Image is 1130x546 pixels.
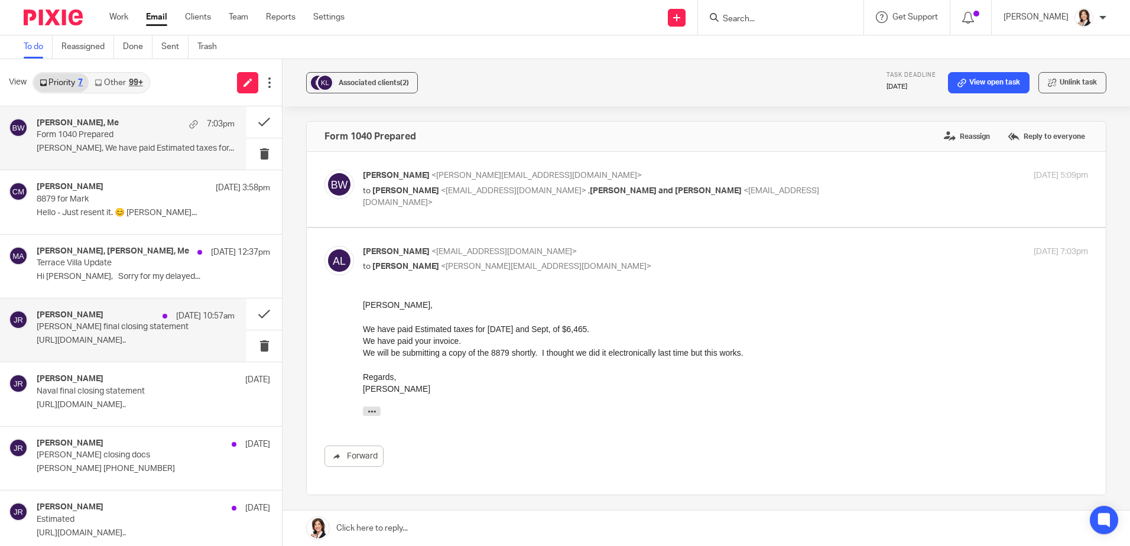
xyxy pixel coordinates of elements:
[229,11,248,23] a: Team
[9,76,27,89] span: View
[37,144,235,154] p: [PERSON_NAME], We have paid Estimated taxes for...
[9,246,28,265] img: svg%3E
[1005,128,1088,145] label: Reply to everyone
[266,11,296,23] a: Reports
[37,258,223,268] p: Terrace Villa Update
[1074,8,1093,27] img: BW%20Website%203%20-%20square.jpg
[324,446,384,467] a: Forward
[37,310,103,320] h4: [PERSON_NAME]
[176,310,235,322] p: [DATE] 10:57am
[309,74,327,92] img: svg%3E
[37,502,103,512] h4: [PERSON_NAME]
[431,171,642,180] span: <[PERSON_NAME][EMAIL_ADDRESS][DOMAIN_NAME]>
[9,502,28,521] img: svg%3E
[1034,246,1088,258] p: [DATE] 7:03pm
[129,79,143,87] div: 99+
[887,82,936,92] p: [DATE]
[37,118,119,128] h4: [PERSON_NAME], Me
[89,73,148,92] a: Other99+
[245,502,270,514] p: [DATE]
[37,438,103,448] h4: [PERSON_NAME]
[37,336,235,346] p: [URL][DOMAIN_NAME]..
[37,194,223,204] p: 8879 for Mark
[722,14,828,25] input: Search
[109,11,128,23] a: Work
[211,246,270,258] p: [DATE] 12:37pm
[123,35,152,58] a: Done
[61,35,114,58] a: Reassigned
[216,182,270,194] p: [DATE] 3:58pm
[590,187,742,195] span: [PERSON_NAME] and [PERSON_NAME]
[441,262,651,271] span: <[PERSON_NAME][EMAIL_ADDRESS][DOMAIN_NAME]>
[941,128,993,145] label: Reassign
[313,11,345,23] a: Settings
[78,79,83,87] div: 7
[245,438,270,450] p: [DATE]
[324,131,416,142] h4: Form 1040 Prepared
[245,374,270,386] p: [DATE]
[441,187,586,195] span: <[EMAIL_ADDRESS][DOMAIN_NAME]>
[185,11,211,23] a: Clients
[37,182,103,192] h4: [PERSON_NAME]
[372,187,439,195] span: [PERSON_NAME]
[431,248,577,256] span: <[EMAIL_ADDRESS][DOMAIN_NAME]>
[197,35,226,58] a: Trash
[37,208,270,218] p: Hello - Just resent it. 😊 [PERSON_NAME]...
[400,79,409,86] span: (2)
[37,464,270,474] p: [PERSON_NAME] [PHONE_NUMBER]
[339,79,409,86] span: Associated clients
[9,310,28,329] img: svg%3E
[363,248,430,256] span: [PERSON_NAME]
[37,400,270,410] p: [URL][DOMAIN_NAME]..
[306,72,418,93] button: Associated clients(2)
[372,262,439,271] span: [PERSON_NAME]
[9,118,28,137] img: svg%3E
[37,272,270,282] p: Hi [PERSON_NAME], Sorry for my delayed...
[324,246,354,275] img: svg%3E
[37,322,195,332] p: [PERSON_NAME] final closing statement
[34,73,89,92] a: Priority7
[146,11,167,23] a: Email
[324,170,354,199] img: svg%3E
[37,130,195,140] p: Form 1040 Prepared
[207,118,235,130] p: 7:03pm
[588,187,590,195] span: ,
[24,9,83,25] img: Pixie
[892,13,938,21] span: Get Support
[1004,11,1069,23] p: [PERSON_NAME]
[37,450,223,460] p: [PERSON_NAME] closing docs
[37,386,223,396] p: Naval final closing statement
[37,528,270,538] p: [URL][DOMAIN_NAME]..
[948,72,1030,93] a: View open task
[316,74,334,92] img: svg%3E
[363,171,430,180] span: [PERSON_NAME]
[363,262,371,271] span: to
[1038,72,1106,93] button: Unlink task
[37,515,223,525] p: Estimated
[363,187,371,195] span: to
[1034,170,1088,182] p: [DATE] 5:09pm
[9,438,28,457] img: svg%3E
[24,35,53,58] a: To do
[9,182,28,201] img: svg%3E
[37,246,189,256] h4: [PERSON_NAME], [PERSON_NAME], Me
[161,35,189,58] a: Sent
[37,374,103,384] h4: [PERSON_NAME]
[887,72,936,78] span: Task deadline
[9,374,28,393] img: svg%3E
